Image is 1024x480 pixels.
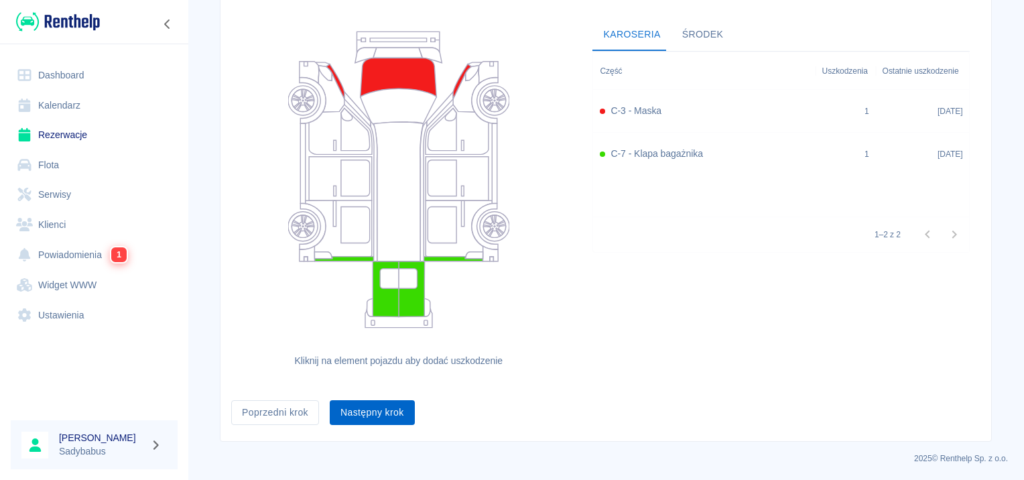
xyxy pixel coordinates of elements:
[816,52,876,90] div: Uszkodzenia
[59,431,145,444] h6: [PERSON_NAME]
[876,133,970,176] div: [DATE]
[111,247,127,262] span: 1
[822,52,868,90] div: Uszkodzenia
[671,19,734,51] button: Środek
[611,104,661,118] h6: C-3 - Maska
[11,91,178,121] a: Kalendarz
[11,150,178,180] a: Flota
[59,444,145,459] p: Sadybabus
[865,148,869,160] div: 1
[330,400,415,425] button: Następny krok
[231,400,319,425] button: Poprzedni krok
[883,52,959,90] div: Ostatnie uszkodzenie
[204,453,1008,465] p: 2025 © Renthelp Sp. z o.o.
[11,210,178,240] a: Klienci
[876,52,970,90] div: Ostatnie uszkodzenie
[11,11,100,33] a: Renthelp logo
[876,90,970,133] div: [DATE]
[875,229,901,241] p: 1–2 z 2
[11,180,178,210] a: Serwisy
[157,15,178,33] button: Zwiń nawigację
[11,60,178,91] a: Dashboard
[16,11,100,33] img: Renthelp logo
[592,19,671,51] button: Karoseria
[611,147,702,161] h6: C-7 - Klapa bagażnika
[11,270,178,300] a: Widget WWW
[242,354,555,368] h6: Kliknij na element pojazdu aby dodać uszkodzenie
[11,300,178,331] a: Ustawienia
[865,105,869,117] div: 1
[593,52,815,90] div: Część
[11,239,178,270] a: Powiadomienia1
[11,120,178,150] a: Rezerwacje
[600,52,622,90] div: Część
